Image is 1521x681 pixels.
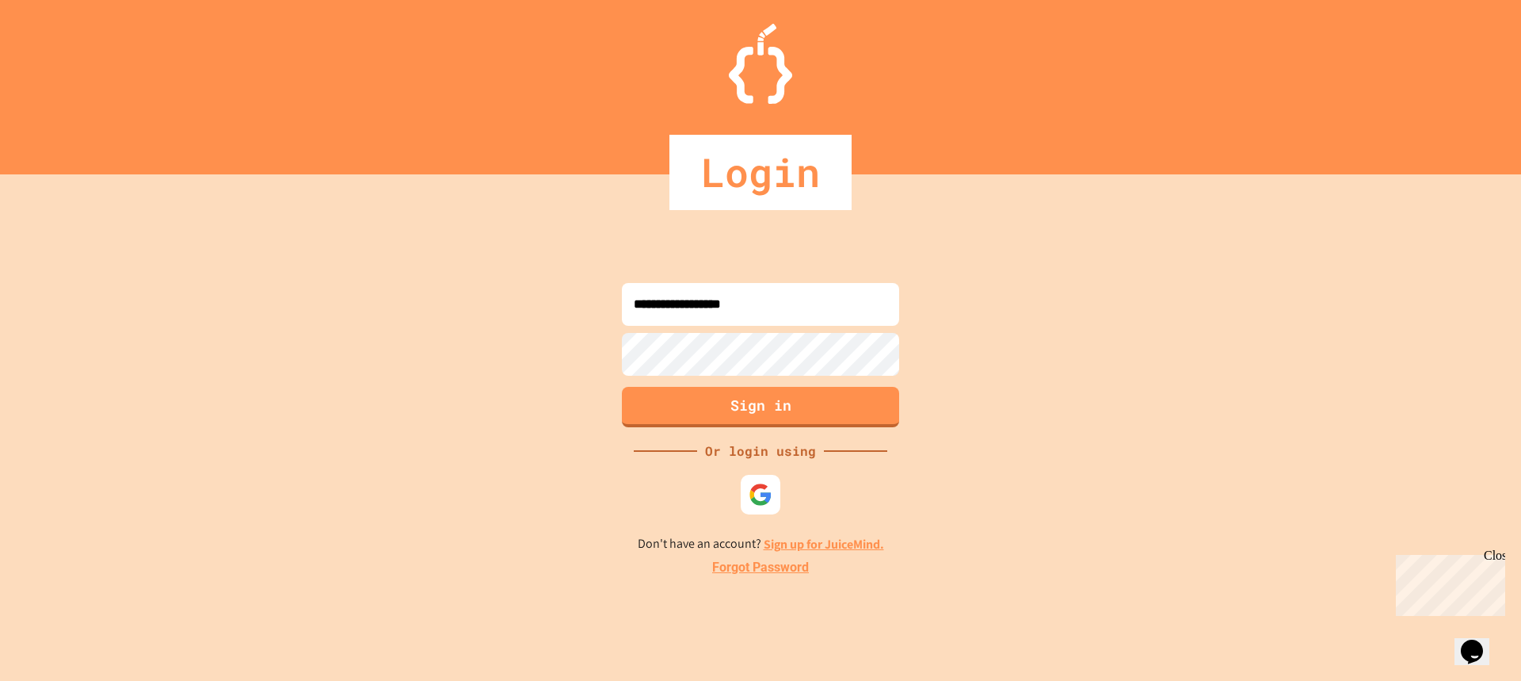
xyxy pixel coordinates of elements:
[697,442,824,461] div: Or login using
[749,483,772,507] img: google-icon.svg
[729,24,792,104] img: Logo.svg
[712,558,809,577] a: Forgot Password
[1454,618,1505,665] iframe: chat widget
[669,135,852,210] div: Login
[638,534,884,554] p: Don't have an account?
[764,536,884,553] a: Sign up for JuiceMind.
[1389,549,1505,616] iframe: chat widget
[6,6,109,101] div: Chat with us now!Close
[622,387,899,427] button: Sign in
